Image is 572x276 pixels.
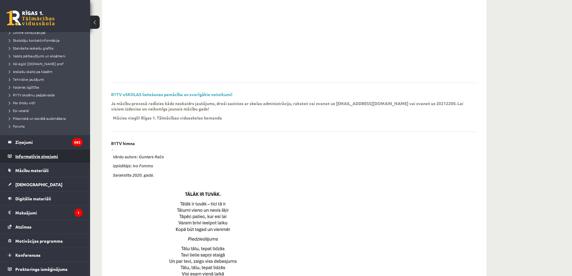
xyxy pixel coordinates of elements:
[9,30,45,35] span: Online konsultācijas
[9,116,84,121] a: Pilsoniskā un sociālā audzināšana
[9,69,84,74] a: Ieskaišu skaits pa klasēm
[111,92,232,97] a: R1TV eSKOLAS lietošanas pamācība un svarīgākie noteikumi!
[9,85,39,89] span: Karjeras izglītība
[15,196,51,201] span: Digitālie materiāli
[7,11,55,26] a: Rīgas 1. Tālmācības vidusskola
[15,182,62,187] span: [DEMOGRAPHIC_DATA]
[8,234,83,248] a: Motivācijas programma
[111,141,135,146] p: R1TV himna
[9,45,84,51] a: Standarta ieskaišu grafiks
[9,92,84,98] a: R1TV skolēnu pašpārvalde
[8,206,83,220] a: Maksājumi1
[15,224,32,229] span: Atzīmes
[9,100,84,105] a: Par drošu vidi!
[15,206,83,220] legend: Maksājumi
[15,168,49,173] span: Mācību materiāli
[9,38,59,43] span: Skolotāju kontaktinformācija
[9,84,84,90] a: Karjeras izglītība
[141,115,222,120] p: Rīgas 1. Tālmācības vidusskolas komanda
[9,108,29,113] span: Esi vesels!
[9,61,84,66] a: Kā iegūt [DOMAIN_NAME] prof
[8,135,83,149] a: Ziņojumi562
[9,77,84,82] a: Tehniskie jautājumi
[15,149,83,163] legend: Informatīvie ziņojumi
[9,100,35,105] span: Par drošu vidi!
[8,149,83,163] a: Informatīvie ziņojumi
[8,220,83,234] a: Atzīmes
[72,138,83,146] i: 562
[113,115,140,120] p: Mācies viegli!
[8,262,83,276] a: Proktoringa izmēģinājums
[8,192,83,205] a: Digitālie materiāli
[9,69,52,74] span: Ieskaišu skaits pa klasēm
[9,53,84,59] a: Valsts pārbaudījumi un eksāmeni
[9,123,84,129] a: Forums
[9,77,44,82] span: Tehniskie jautājumi
[9,108,84,113] a: Esi vesels!
[111,101,468,111] p: Ja mācību procesā radīsies kāds neskaidrs jautājums, droši sazinies ar skolas administrāciju, rak...
[9,116,66,121] span: Pilsoniskā un sociālā audzināšana
[9,38,84,43] a: Skolotāju kontaktinformācija
[9,93,55,97] span: R1TV skolēnu pašpārvalde
[9,46,53,50] span: Standarta ieskaišu grafiks
[8,177,83,191] a: [DEMOGRAPHIC_DATA]
[9,124,25,129] span: Forums
[74,209,83,217] i: 1
[15,238,63,244] span: Motivācijas programma
[9,53,65,58] span: Valsts pārbaudījumi un eksāmeni
[8,163,83,177] a: Mācību materiāli
[8,248,83,262] a: Konferences
[15,252,41,258] span: Konferences
[15,135,83,149] legend: Ziņojumi
[9,61,64,66] span: Kā iegūt [DOMAIN_NAME] prof
[9,30,84,35] a: Online konsultācijas
[15,266,68,272] span: Proktoringa izmēģinājums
